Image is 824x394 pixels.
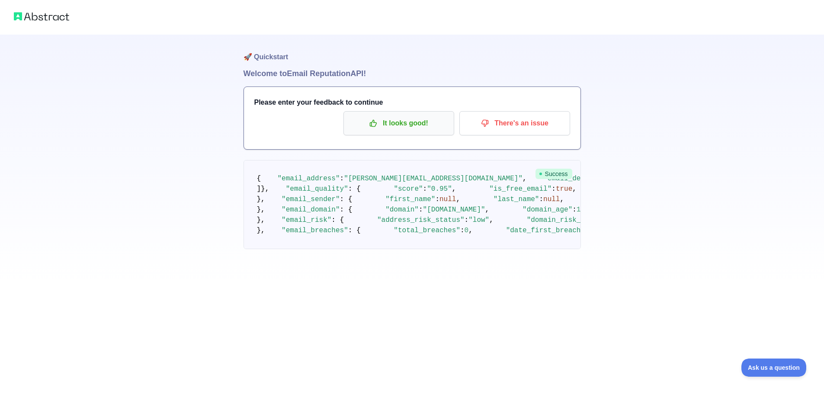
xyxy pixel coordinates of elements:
span: : [423,185,427,193]
button: There's an issue [459,111,570,135]
span: , [468,227,473,234]
span: , [523,175,527,183]
span: "email_domain" [282,206,340,214]
span: , [485,206,490,214]
span: "email_quality" [286,185,348,193]
span: : [465,216,469,224]
span: : { [348,185,361,193]
span: "domain_age" [523,206,572,214]
span: "email_risk" [282,216,331,224]
span: "is_free_email" [489,185,551,193]
span: : { [348,227,361,234]
span: : { [331,216,344,224]
span: null [439,195,456,203]
span: "score" [394,185,423,193]
span: "[DOMAIN_NAME]" [423,206,485,214]
span: "last_name" [494,195,539,203]
span: true [556,185,572,193]
button: It looks good! [343,111,454,135]
span: "domain" [385,206,419,214]
span: Success [535,169,572,179]
span: "domain_risk_status" [527,216,610,224]
span: "email_sender" [282,195,340,203]
p: It looks good! [350,116,448,131]
span: , [560,195,564,203]
span: , [456,195,460,203]
span: : [539,195,543,203]
span: "email_address" [278,175,340,183]
span: : [551,185,556,193]
span: "low" [468,216,489,224]
span: "address_risk_status" [377,216,465,224]
span: : [435,195,439,203]
span: "0.95" [427,185,452,193]
span: : { [340,195,353,203]
span: , [572,185,577,193]
span: : [460,227,465,234]
iframe: Toggle Customer Support [741,359,807,377]
span: , [452,185,456,193]
p: There's an issue [466,116,564,131]
span: null [543,195,560,203]
span: : { [340,206,353,214]
span: "date_first_breached" [506,227,593,234]
span: { [257,175,261,183]
span: 10987 [577,206,597,214]
span: 0 [465,227,469,234]
span: : [340,175,344,183]
span: "first_name" [385,195,435,203]
span: : [572,206,577,214]
span: "total_breaches" [394,227,460,234]
span: "email_breaches" [282,227,348,234]
span: , [489,216,494,224]
img: Abstract logo [14,10,69,22]
h3: Please enter your feedback to continue [254,97,570,108]
h1: 🚀 Quickstart [244,35,581,67]
span: "[PERSON_NAME][EMAIL_ADDRESS][DOMAIN_NAME]" [344,175,523,183]
span: : [419,206,423,214]
h1: Welcome to Email Reputation API! [244,67,581,80]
